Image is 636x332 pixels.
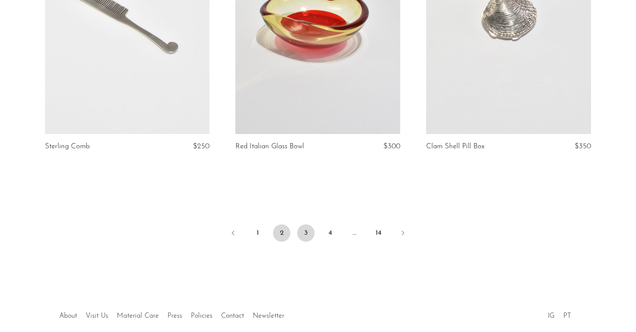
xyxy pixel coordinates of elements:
a: 14 [370,224,387,242]
a: IG [548,313,555,319]
a: Clam Shell Pill Box [426,143,485,150]
span: … [346,224,363,242]
a: 4 [321,224,339,242]
span: $300 [383,143,400,150]
a: Policies [191,313,212,319]
a: Sterling Comb [45,143,90,150]
a: Visit Us [86,313,108,319]
span: $350 [575,143,591,150]
ul: Quick links [55,306,289,322]
a: About [59,313,77,319]
span: 2 [273,224,290,242]
a: Next [394,224,411,243]
a: PT [563,313,571,319]
a: Press [167,313,182,319]
a: 1 [249,224,266,242]
a: Material Care [117,313,159,319]
ul: Social Medias [543,306,575,322]
a: Previous [225,224,242,243]
a: Red Italian Glass Bowl [235,143,304,150]
a: Contact [221,313,244,319]
a: 3 [297,224,315,242]
span: $250 [193,143,209,150]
